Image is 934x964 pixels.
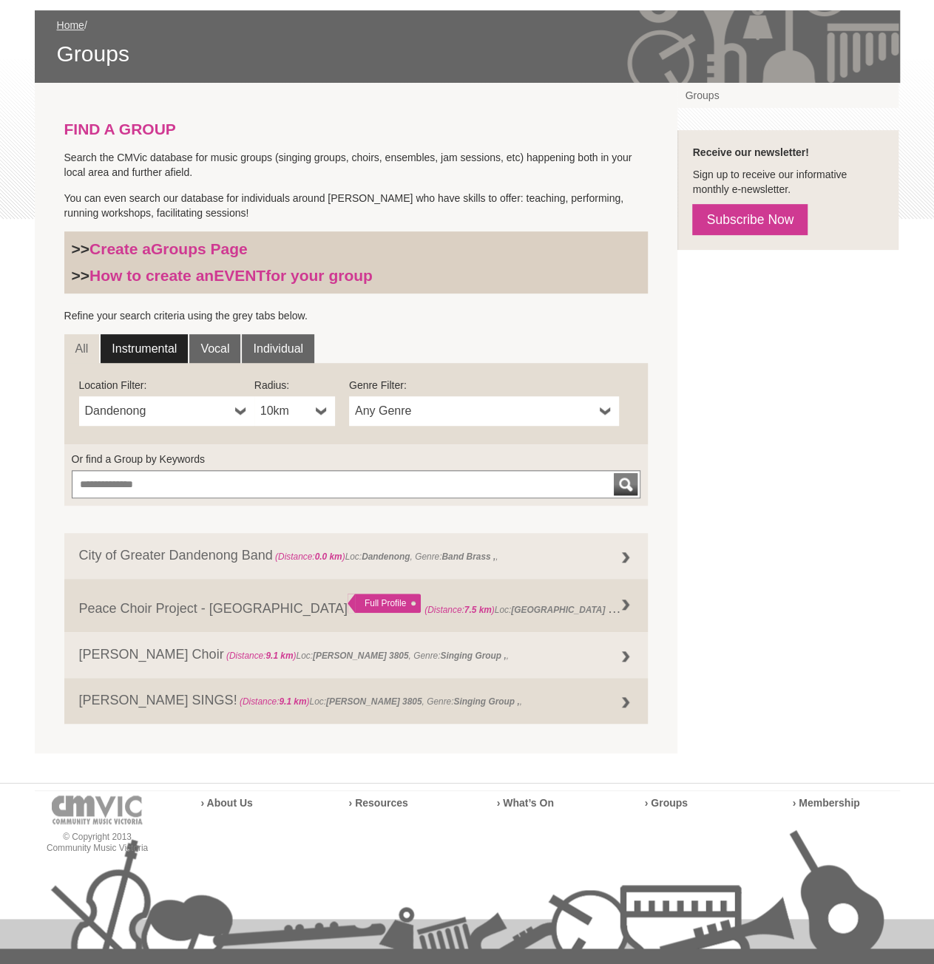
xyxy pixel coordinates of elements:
[64,579,649,632] a: Peace Choir Project - [GEOGRAPHIC_DATA] Full Profile (Distance:7.5 km)Loc:[GEOGRAPHIC_DATA] 3976,...
[260,402,310,420] span: 10km
[89,267,373,284] a: How to create anEVENTfor your group
[79,378,254,393] label: Location Filter:
[189,334,240,364] a: Vocal
[151,240,248,257] strong: Groups Page
[349,378,619,393] label: Genre Filter:
[52,795,143,824] img: cmvic-logo-footer.png
[237,696,522,707] span: Loc: , Genre: ,
[254,378,335,393] label: Radius:
[57,18,878,68] div: /
[64,533,649,579] a: City of Greater Dandenong Band (Distance:0.0 km)Loc:Dandenong, Genre:Band Brass ,,
[72,240,641,259] h3: >>
[692,204,808,235] a: Subscribe Now
[453,696,519,707] strong: Singing Group ,
[72,266,641,285] h3: >>
[64,120,176,138] strong: FIND A GROUP
[279,696,306,707] strong: 9.1 km
[214,267,265,284] strong: EVENT
[275,551,345,562] span: (Distance: )
[64,150,649,180] p: Search the CMVic database for music groups (singing groups, choirs, ensembles, jam sessions, etc)...
[273,551,498,562] span: Loc: , Genre: ,
[793,797,860,809] a: › Membership
[692,167,884,197] p: Sign up to receive our informative monthly e-newsletter.
[355,402,594,420] span: Any Genre
[511,601,627,616] strong: [GEOGRAPHIC_DATA] 3976
[326,696,422,707] strong: [PERSON_NAME] 3805
[64,632,649,678] a: [PERSON_NAME] Choir (Distance:9.1 km)Loc:[PERSON_NAME] 3805, Genre:Singing Group ,,
[64,678,649,724] a: [PERSON_NAME] SINGS! (Distance:9.1 km)Loc:[PERSON_NAME] 3805, Genre:Singing Group ,,
[64,334,100,364] a: All
[57,19,84,31] a: Home
[497,797,554,809] a: › What’s On
[72,452,641,466] label: Or find a Group by Keywords
[677,83,899,108] a: Groups
[424,605,495,615] span: (Distance: )
[424,601,727,616] span: Loc: , Genre: ,
[85,402,229,420] span: Dandenong
[79,396,254,426] a: Dandenong
[692,146,808,158] strong: Receive our newsletter!
[64,308,649,323] p: Refine your search criteria using the grey tabs below.
[362,551,410,562] strong: Dandenong
[254,396,335,426] a: 10km
[201,797,253,809] a: › About Us
[64,191,649,220] p: You can even search our database for individuals around [PERSON_NAME] who have skills to offer: t...
[242,334,314,364] a: Individual
[349,396,619,426] a: Any Genre
[349,797,408,809] a: › Resources
[348,594,421,613] div: Full Profile
[224,651,509,661] span: Loc: , Genre: ,
[645,797,688,809] a: › Groups
[89,240,248,257] a: Create aGroups Page
[35,832,160,854] p: © Copyright 2013 Community Music Victoria
[226,651,297,661] span: (Distance: )
[315,551,342,562] strong: 0.0 km
[464,605,492,615] strong: 7.5 km
[57,40,878,68] span: Groups
[265,651,293,661] strong: 9.1 km
[101,334,188,364] a: Instrumental
[313,651,409,661] strong: [PERSON_NAME] 3805
[240,696,310,707] span: (Distance: )
[440,651,506,661] strong: Singing Group ,
[441,551,495,562] strong: Band Brass ,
